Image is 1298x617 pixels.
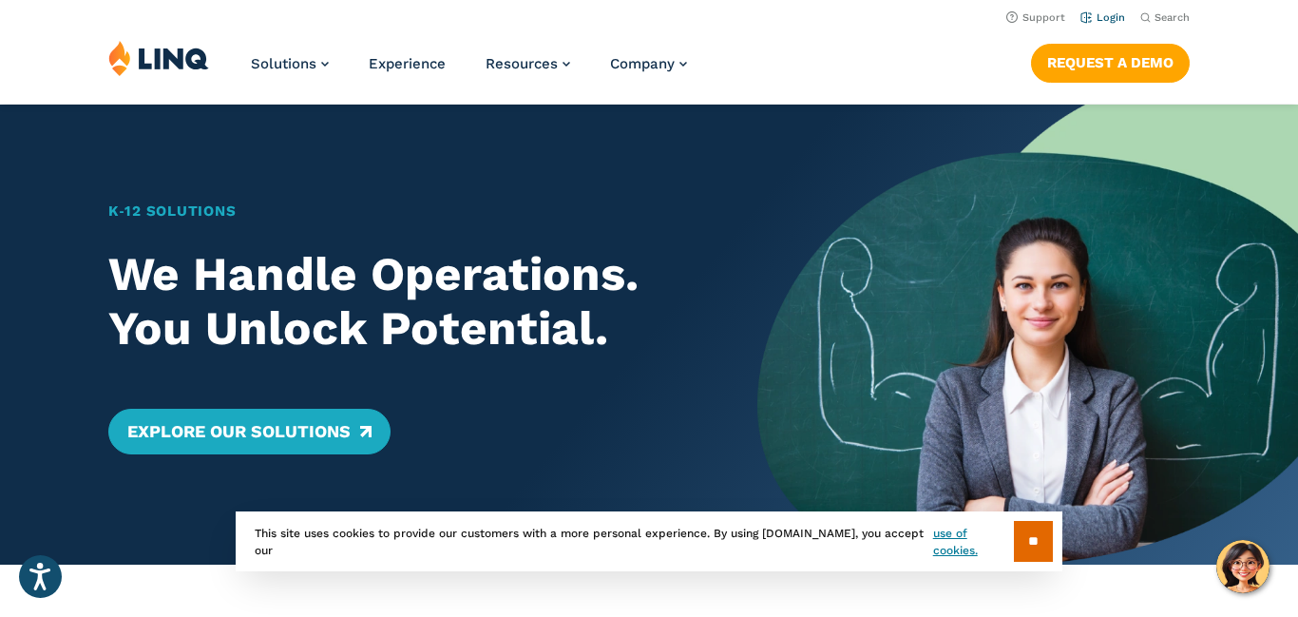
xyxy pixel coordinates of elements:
a: use of cookies. [933,525,1014,559]
a: Explore Our Solutions [108,409,391,454]
div: This site uses cookies to provide our customers with a more personal experience. By using [DOMAIN... [236,511,1062,571]
a: Company [610,55,687,72]
a: Resources [486,55,570,72]
h2: We Handle Operations. You Unlock Potential. [108,247,704,355]
span: Solutions [251,55,316,72]
a: Login [1080,11,1125,24]
button: Hello, have a question? Let’s chat. [1216,540,1269,593]
h1: K‑12 Solutions [108,201,704,222]
img: Home Banner [757,105,1298,565]
span: Company [610,55,675,72]
a: Solutions [251,55,329,72]
nav: Primary Navigation [251,40,687,103]
nav: Button Navigation [1031,40,1190,82]
a: Request a Demo [1031,44,1190,82]
a: Experience [369,55,446,72]
img: LINQ | K‑12 Software [108,40,209,76]
button: Open Search Bar [1140,10,1190,25]
span: Resources [486,55,558,72]
a: Support [1006,11,1065,24]
span: Search [1155,11,1190,24]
